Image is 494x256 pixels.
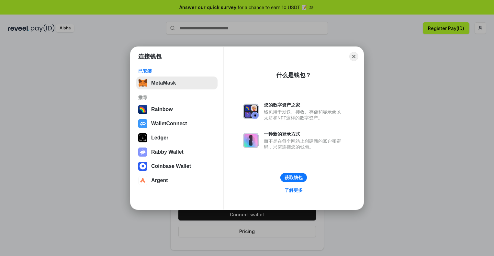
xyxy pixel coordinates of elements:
button: MetaMask [136,77,218,89]
div: Rabby Wallet [151,149,184,155]
button: WalletConnect [136,117,218,130]
div: 一种新的登录方式 [264,131,344,137]
img: svg+xml,%3Csvg%20xmlns%3D%22http%3A%2F%2Fwww.w3.org%2F2000%2Fsvg%22%20width%3D%2228%22%20height%3... [138,133,147,142]
button: Argent [136,174,218,187]
button: Close [349,52,358,61]
a: 了解更多 [281,186,307,194]
img: svg+xml,%3Csvg%20width%3D%2228%22%20height%3D%2228%22%20viewBox%3D%220%200%2028%2028%22%20fill%3D... [138,162,147,171]
div: 您的数字资产之家 [264,102,344,108]
div: Argent [151,178,168,183]
img: svg+xml,%3Csvg%20xmlns%3D%22http%3A%2F%2Fwww.w3.org%2F2000%2Fsvg%22%20fill%3D%22none%22%20viewBox... [243,104,259,119]
div: 了解更多 [285,187,303,193]
div: 推荐 [138,95,216,100]
div: 什么是钱包？ [276,71,311,79]
img: svg+xml,%3Csvg%20fill%3D%22none%22%20height%3D%2233%22%20viewBox%3D%220%200%2035%2033%22%20width%... [138,78,147,87]
h1: 连接钱包 [138,53,162,60]
div: 获取钱包 [285,175,303,180]
div: Coinbase Wallet [151,163,191,169]
div: WalletConnect [151,121,187,127]
button: Rainbow [136,103,218,116]
button: Rabby Wallet [136,146,218,159]
button: 获取钱包 [280,173,307,182]
img: svg+xml,%3Csvg%20width%3D%2228%22%20height%3D%2228%22%20viewBox%3D%220%200%2028%2028%22%20fill%3D... [138,176,147,185]
img: svg+xml,%3Csvg%20xmlns%3D%22http%3A%2F%2Fwww.w3.org%2F2000%2Fsvg%22%20fill%3D%22none%22%20viewBox... [138,148,147,157]
button: Ledger [136,131,218,144]
img: svg+xml,%3Csvg%20width%3D%2228%22%20height%3D%2228%22%20viewBox%3D%220%200%2028%2028%22%20fill%3D... [138,119,147,128]
div: Ledger [151,135,168,141]
img: svg+xml,%3Csvg%20xmlns%3D%22http%3A%2F%2Fwww.w3.org%2F2000%2Fsvg%22%20fill%3D%22none%22%20viewBox... [243,133,259,148]
button: Coinbase Wallet [136,160,218,173]
div: Rainbow [151,107,173,112]
div: MetaMask [151,80,176,86]
div: 钱包用于发送、接收、存储和显示像以太坊和NFT这样的数字资产。 [264,109,344,121]
img: svg+xml,%3Csvg%20width%3D%22120%22%20height%3D%22120%22%20viewBox%3D%220%200%20120%20120%22%20fil... [138,105,147,114]
div: 而不是在每个网站上创建新的账户和密码，只需连接您的钱包。 [264,138,344,150]
div: 已安装 [138,68,216,74]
